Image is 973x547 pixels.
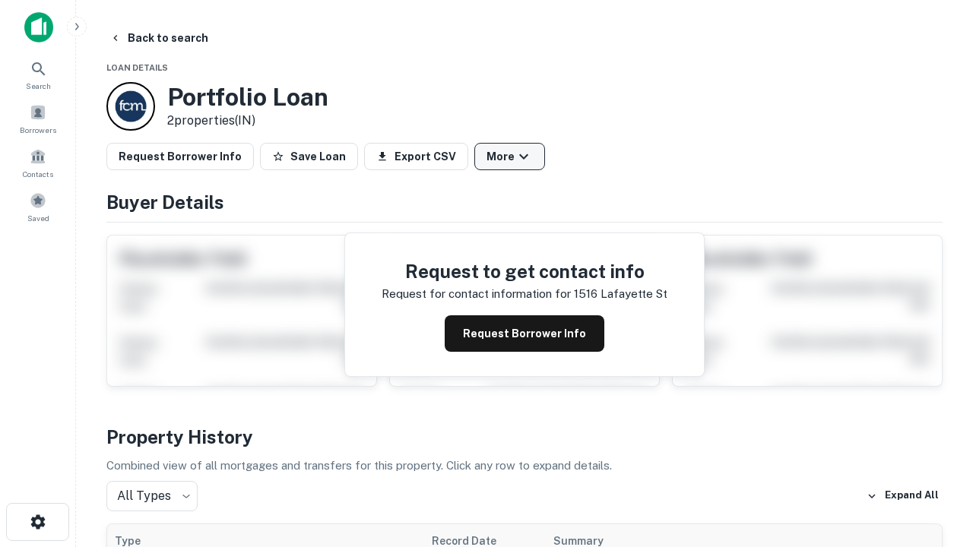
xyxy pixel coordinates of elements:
button: Export CSV [364,143,468,170]
a: Borrowers [5,98,71,139]
div: All Types [106,481,198,511]
a: Saved [5,186,71,227]
h4: Property History [106,423,943,451]
iframe: Chat Widget [897,377,973,450]
p: 2 properties (IN) [167,112,328,130]
h3: Portfolio Loan [167,83,328,112]
button: Back to search [103,24,214,52]
button: Request Borrower Info [106,143,254,170]
button: Save Loan [260,143,358,170]
span: Saved [27,212,49,224]
span: Borrowers [20,124,56,136]
h4: Buyer Details [106,188,943,216]
img: capitalize-icon.png [24,12,53,43]
button: Expand All [863,485,943,507]
h4: Request to get contact info [382,258,667,285]
button: Request Borrower Info [445,315,604,352]
p: 1516 lafayette st [574,285,667,303]
button: More [474,143,545,170]
p: Request for contact information for [382,285,571,303]
span: Search [26,80,51,92]
a: Contacts [5,142,71,183]
span: Loan Details [106,63,168,72]
span: Contacts [23,168,53,180]
p: Combined view of all mortgages and transfers for this property. Click any row to expand details. [106,457,943,475]
a: Search [5,54,71,95]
